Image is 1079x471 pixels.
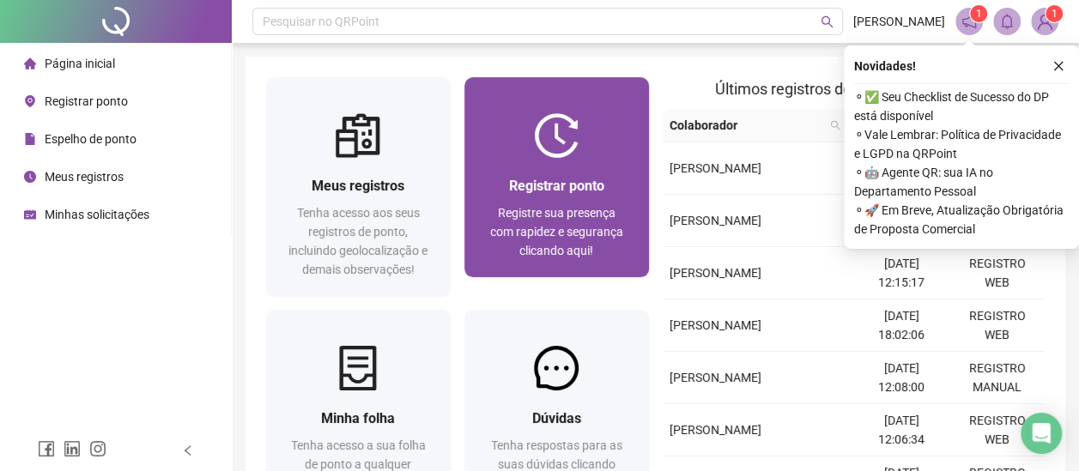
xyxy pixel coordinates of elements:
[949,352,1045,404] td: REGISTRO MANUAL
[45,57,115,70] span: Página inicial
[821,15,833,28] span: search
[38,440,55,457] span: facebook
[853,352,949,404] td: [DATE] 12:08:00
[45,170,124,184] span: Meus registros
[854,163,1069,201] span: ⚬ 🤖 Agente QR: sua IA no Departamento Pessoal
[532,410,581,426] span: Dúvidas
[64,440,81,457] span: linkedin
[670,116,823,135] span: Colaborador
[854,57,916,75] span: Novidades !
[854,201,1069,239] span: ⚬ 🚀 Em Breve, Atualização Obrigatória de Proposta Comercial
[45,208,149,221] span: Minhas solicitações
[490,206,623,257] span: Registre sua presença com rapidez e segurança clicando aqui!
[976,8,982,20] span: 1
[24,208,36,220] span: schedule
[24,95,36,107] span: environment
[670,318,761,332] span: [PERSON_NAME]
[1052,60,1064,72] span: close
[961,14,977,29] span: notification
[715,80,992,98] span: Últimos registros de ponto sincronizados
[24,133,36,145] span: file
[970,5,987,22] sup: 1
[509,178,604,194] span: Registrar ponto
[45,94,128,108] span: Registrar ponto
[949,247,1045,299] td: REGISTRO WEB
[670,266,761,280] span: [PERSON_NAME]
[853,247,949,299] td: [DATE] 12:15:17
[999,14,1015,29] span: bell
[182,444,194,456] span: left
[949,299,1045,352] td: REGISTRO WEB
[853,12,945,31] span: [PERSON_NAME]
[1046,5,1063,22] sup: Atualize o seu contato no menu Meus Dados
[1052,8,1058,20] span: 1
[312,178,404,194] span: Meus registros
[670,371,761,384] span: [PERSON_NAME]
[288,206,427,276] span: Tenha acesso aos seus registros de ponto, incluindo geolocalização e demais observações!
[24,57,36,69] span: home
[266,77,451,296] a: Meus registrosTenha acesso aos seus registros de ponto, incluindo geolocalização e demais observa...
[853,299,949,352] td: [DATE] 18:02:06
[853,404,949,456] td: [DATE] 12:06:34
[464,77,649,277] a: Registrar pontoRegistre sua presença com rapidez e segurança clicando aqui!
[670,423,761,437] span: [PERSON_NAME]
[827,112,844,138] span: search
[1032,9,1058,34] img: 83984
[670,214,761,227] span: [PERSON_NAME]
[854,88,1069,125] span: ⚬ ✅ Seu Checklist de Sucesso do DP está disponível
[830,120,840,130] span: search
[45,132,136,146] span: Espelho de ponto
[949,404,1045,456] td: REGISTRO WEB
[24,171,36,183] span: clock-circle
[321,410,395,426] span: Minha folha
[854,125,1069,163] span: ⚬ Vale Lembrar: Política de Privacidade e LGPD na QRPoint
[1021,413,1062,454] div: Open Intercom Messenger
[89,440,106,457] span: instagram
[670,161,761,175] span: [PERSON_NAME]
